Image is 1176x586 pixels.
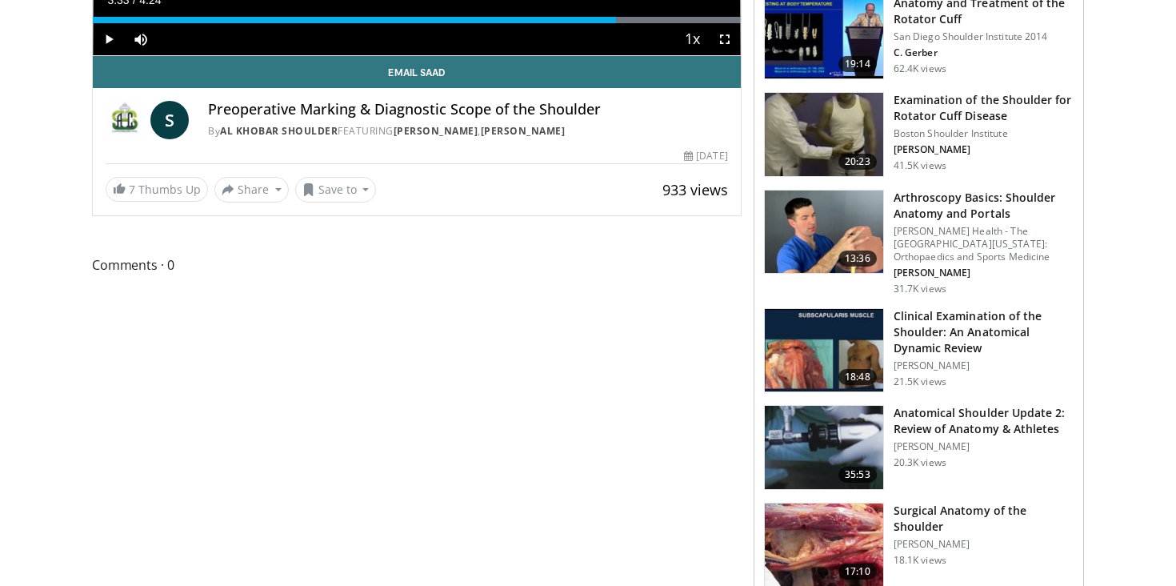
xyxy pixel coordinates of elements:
[894,225,1074,263] p: [PERSON_NAME] Health - The [GEOGRAPHIC_DATA][US_STATE]: Orthopaedics and Sports Medicine
[765,191,883,274] img: 9534a039-0eaa-4167-96cf-d5be049a70d8.150x105_q85_crop-smart_upscale.jpg
[894,538,1074,551] p: [PERSON_NAME]
[481,124,566,138] a: [PERSON_NAME]
[92,255,742,275] span: Comments 0
[93,56,741,88] a: Email Saad
[894,190,1074,222] h3: Arthroscopy Basics: Shoulder Anatomy and Portals
[764,308,1074,393] a: 18:48 Clinical Examination of the Shoulder: An Anatomical Dynamic Review [PERSON_NAME] 21.5K views
[838,369,877,385] span: 18:48
[894,503,1074,535] h3: Surgical Anatomy of the Shoulder
[764,190,1074,295] a: 13:36 Arthroscopy Basics: Shoulder Anatomy and Portals [PERSON_NAME] Health - The [GEOGRAPHIC_DAT...
[106,177,208,202] a: 7 Thumbs Up
[894,92,1074,124] h3: Examination of the Shoulder for Rotator Cuff Disease
[214,177,289,203] button: Share
[208,124,728,138] div: By FEATURING ,
[765,406,883,489] img: 49076_0000_3.png.150x105_q85_crop-smart_upscale.jpg
[894,375,946,388] p: 21.5K views
[838,564,877,580] span: 17:10
[764,92,1074,177] a: 20:23 Examination of the Shoulder for Rotator Cuff Disease Boston Shoulder Institute [PERSON_NAME...
[93,23,125,55] button: Play
[894,554,946,567] p: 18.1K views
[765,309,883,392] img: 275771_0002_1.png.150x105_q85_crop-smart_upscale.jpg
[295,177,377,203] button: Save to
[894,159,946,172] p: 41.5K views
[894,127,1074,140] p: Boston Shoulder Institute
[208,101,728,118] h4: Preoperative Marking & Diagnostic Scope of the Shoulder
[894,267,1074,279] p: [PERSON_NAME]
[150,101,189,139] a: S
[129,182,135,197] span: 7
[894,62,946,75] p: 62.4K views
[709,23,741,55] button: Fullscreen
[838,251,877,267] span: 13:36
[838,467,877,483] span: 35:53
[894,359,1074,372] p: [PERSON_NAME]
[764,405,1074,490] a: 35:53 Anatomical Shoulder Update 2: Review of Anatomy & Athletes [PERSON_NAME] 20.3K views
[125,23,157,55] button: Mute
[894,405,1074,437] h3: Anatomical Shoulder Update 2: Review of Anatomy & Athletes
[894,456,946,469] p: 20.3K views
[894,30,1074,43] p: San Diego Shoulder Institute 2014
[677,23,709,55] button: Playback Rate
[662,180,728,199] span: 933 views
[894,46,1074,59] p: C. Gerber
[838,56,877,72] span: 19:14
[894,308,1074,356] h3: Clinical Examination of the Shoulder: An Anatomical Dynamic Review
[765,93,883,176] img: Screen_shot_2010-09-13_at_8.52.47_PM_1.png.150x105_q85_crop-smart_upscale.jpg
[394,124,478,138] a: [PERSON_NAME]
[838,154,877,170] span: 20:23
[684,149,727,163] div: [DATE]
[106,101,144,139] img: Al Khobar Shoulder
[894,283,946,295] p: 31.7K views
[894,440,1074,453] p: [PERSON_NAME]
[894,143,1074,156] p: [PERSON_NAME]
[93,17,741,23] div: Progress Bar
[220,124,338,138] a: Al Khobar Shoulder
